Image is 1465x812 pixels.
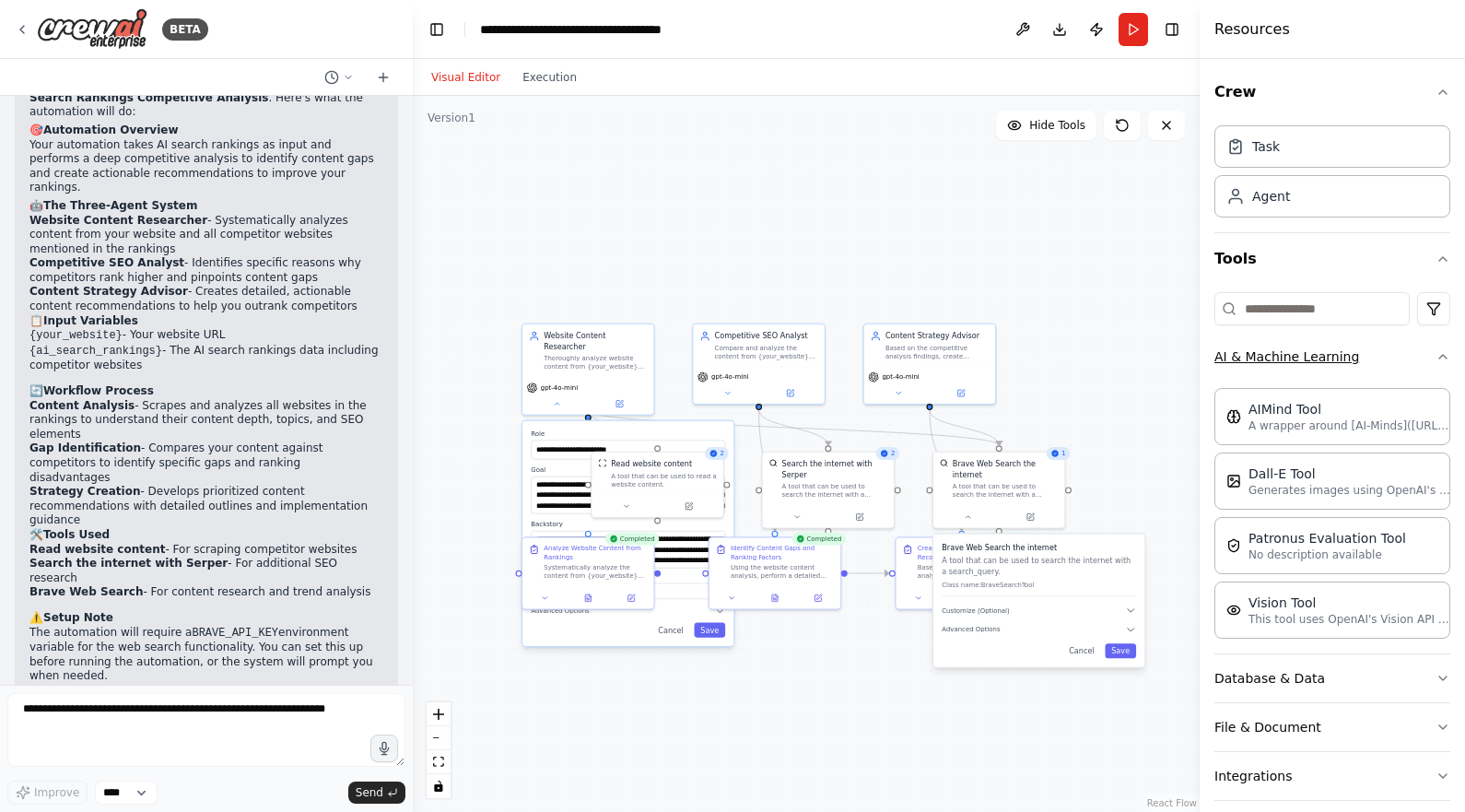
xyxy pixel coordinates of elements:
[544,544,647,561] div: Analyze Website Content from Rankings
[531,606,589,615] span: Advanced Options
[531,606,725,617] button: Advanced Options
[1214,66,1450,118] button: Crew
[829,511,889,524] button: Open in side panel
[942,556,1136,577] p: A tool that can be used to search the internet with a search_query.
[752,592,797,605] button: View output
[1248,612,1451,627] p: This tool uses OpenAI's Vision API to describe the contents of an image.
[1029,118,1085,133] span: Hide Tools
[709,536,842,609] div: CompletedIdentify Content Gaps and Ranking FactorsUsing the website content analysis, perform a d...
[942,606,1009,615] span: Customize (Optional)
[1248,483,1451,498] p: Generates images using OpenAI's Dall-E model.
[583,410,1005,445] g: Edge from f4e1e313-807d-4aeb-b118-a2604a47970b to 6e67670f-ce19-4204-87cb-dafb37aedc14
[43,528,110,541] strong: Tools Used
[29,256,184,269] strong: Competitive SEO Analyst
[769,459,778,467] img: SerperDevTool
[29,314,383,329] h2: 📋
[611,472,717,489] div: A tool that can be used to read a website content.
[34,785,79,800] span: Improve
[428,111,475,125] div: Version 1
[882,373,919,382] span: gpt-4o-mini
[1105,643,1136,658] button: Save
[162,18,208,41] div: BETA
[1214,333,1450,381] button: AI & Machine Learning
[762,452,896,529] div: 2SerperDevToolSearch the internet with SerperA tool that can be used to search the internet with ...
[420,66,511,88] button: Visual Editor
[29,76,338,104] strong: AI Search Rankings Competitive Analysis
[29,399,383,442] li: - Scrapes and analyzes all websites in the rankings to understand their content depth, topics, an...
[356,785,383,800] span: Send
[591,452,724,518] div: 2ScrapeWebsiteToolRead website contentA tool that can be used to read a website content.
[541,383,578,392] span: gpt-4o-mini
[29,329,123,342] code: {your_website}
[1226,603,1241,618] img: VisionTool
[931,387,990,400] button: Open in side panel
[427,702,451,798] div: React Flow controls
[427,774,451,798] button: toggle interactivity
[942,543,1136,554] h3: Brave Web Search the internet
[29,543,165,556] strong: Read website content
[863,324,997,406] div: Content Strategy AdvisorBased on the competitive analysis findings, create detailed, actionable c...
[1061,449,1065,457] span: 1
[29,399,135,412] strong: Content Analysis
[566,592,611,605] button: View output
[427,726,451,750] button: zoom out
[531,430,725,438] label: Role
[544,354,647,371] div: Thoroughly analyze website content from {your_website} and competitor websites listed in {ai_sear...
[29,585,383,600] li: - For content research and trend analysis
[760,387,820,400] button: Open in side panel
[1226,474,1241,488] img: DallETool
[29,285,188,298] strong: Content Strategy Advisor
[1214,118,1450,232] div: Crew
[29,528,383,543] h2: 🛠️
[43,611,113,624] strong: Setup Note
[29,345,162,358] code: {ai_search_rankings}
[942,605,1136,616] button: Customize (Optional)
[43,124,178,136] strong: Automation Overview
[932,452,1066,529] div: 1BraveSearchToolBrave Web Search the internetA tool that can be used to search the internet with ...
[848,568,889,579] g: Edge from fa230ffd-ed2d-4840-a483-e5e122d38ba1 to 790015f2-991a-4afb-9fcc-c0c9474ce970
[996,111,1096,140] button: Hide Tools
[1248,465,1451,483] div: Dall-E Tool
[369,66,398,88] button: Start a new chat
[800,592,837,605] button: Open in side panel
[885,331,989,342] div: Content Strategy Advisor
[942,625,1000,633] span: Advanced Options
[953,482,1059,500] div: A tool that can be used to search the internet with a search_query.
[651,623,689,638] button: Cancel
[1214,233,1450,285] button: Tools
[1248,547,1406,562] p: No description available
[1248,400,1451,418] div: AIMind Tool
[43,314,138,327] strong: Input Variables
[1226,538,1241,553] img: PatronusEvalTool
[659,500,719,512] button: Open in side panel
[611,459,692,470] div: Read website content
[1147,798,1197,808] a: React Flow attribution
[29,214,383,257] li: - Systematically analyzes content from your website and all competitor websites mentioned in the ...
[885,344,989,361] div: Based on the competitive analysis findings, create detailed, actionable content recommendations f...
[1214,654,1450,702] button: Database & Data
[721,449,724,457] span: 2
[29,557,383,585] li: - For additional SEO research
[480,20,687,39] nav: breadcrumb
[589,397,649,410] button: Open in side panel
[715,344,818,361] div: Compare and analyze the content from {your_website} against competitor websites to identify speci...
[29,611,383,626] h2: ⚠️
[29,344,383,373] li: - The AI search rankings data including competitor websites
[715,331,818,342] div: Competitive SEO Analyst
[953,459,1059,480] div: Brave Web Search the internet
[29,543,383,558] li: - For scraping competitor websites
[522,324,655,416] div: Website Content ResearcherThoroughly analyze website content from {your_website} and competitor w...
[1248,529,1406,547] div: Patronus Evaluation Tool
[1214,18,1290,41] h4: Resources
[605,533,660,546] div: Completed
[531,465,725,474] label: Goal
[29,138,383,195] p: Your automation takes AI search rankings as input and performs a deep competitive analysis to ide...
[692,324,826,406] div: Competitive SEO AnalystCompare and analyze the content from {your_website} against competitor web...
[43,199,197,212] strong: The Three-Agent System
[731,563,834,581] div: Using the website content analysis, perform a detailed competitive comparison to identify why com...
[29,384,383,399] h2: 🔄
[427,750,451,774] button: fit view
[29,285,383,313] li: - Creates detailed, actionable content recommendations to help you outrank competitors
[427,702,451,726] button: zoom in
[918,544,1021,561] div: Create Content Recommendations Strategy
